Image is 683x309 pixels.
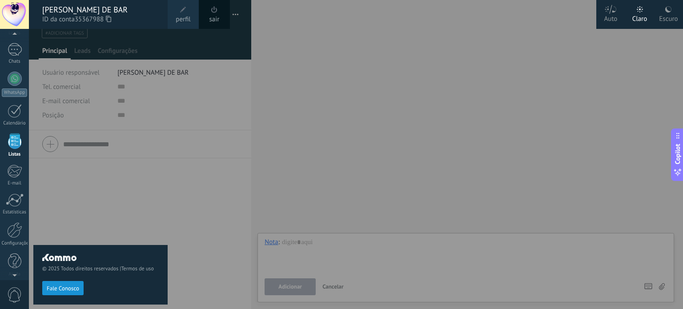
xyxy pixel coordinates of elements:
div: Estatísticas [2,209,28,215]
div: Listas [2,152,28,157]
span: perfil [176,15,190,24]
a: Fale Conosco [42,285,84,291]
div: [PERSON_NAME] DE BAR [42,5,159,15]
div: Claro [632,6,647,29]
a: Termos de uso [121,265,153,272]
div: Chats [2,59,28,64]
div: E-mail [2,181,28,186]
div: WhatsApp [2,88,27,97]
span: Fale Conosco [47,285,79,292]
button: Fale Conosco [42,281,84,295]
div: Escuro [659,6,678,29]
span: © 2025 Todos direitos reservados | [42,265,159,272]
span: Copilot [673,144,682,164]
span: ID da conta [42,15,159,24]
div: Configurações [2,241,28,246]
a: sair [209,15,220,24]
span: 35367988 [75,15,111,24]
div: Calendário [2,120,28,126]
div: Auto [604,6,618,29]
